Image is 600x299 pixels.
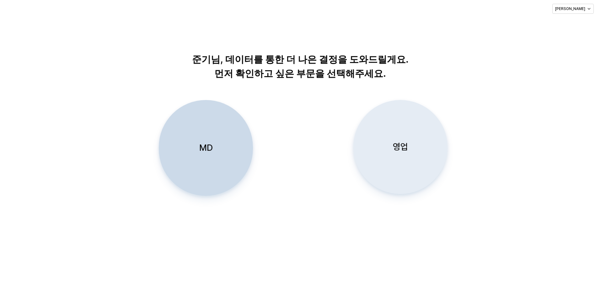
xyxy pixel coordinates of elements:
[555,6,585,11] p: [PERSON_NAME]
[552,4,594,14] button: [PERSON_NAME]
[140,52,460,81] p: 준기님, 데이터를 통한 더 나은 결정을 도와드릴게요. 먼저 확인하고 싶은 부문을 선택해주세요.
[199,142,213,154] p: MD
[393,141,408,153] p: 영업
[353,100,447,194] button: 영업
[159,100,253,196] button: MD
